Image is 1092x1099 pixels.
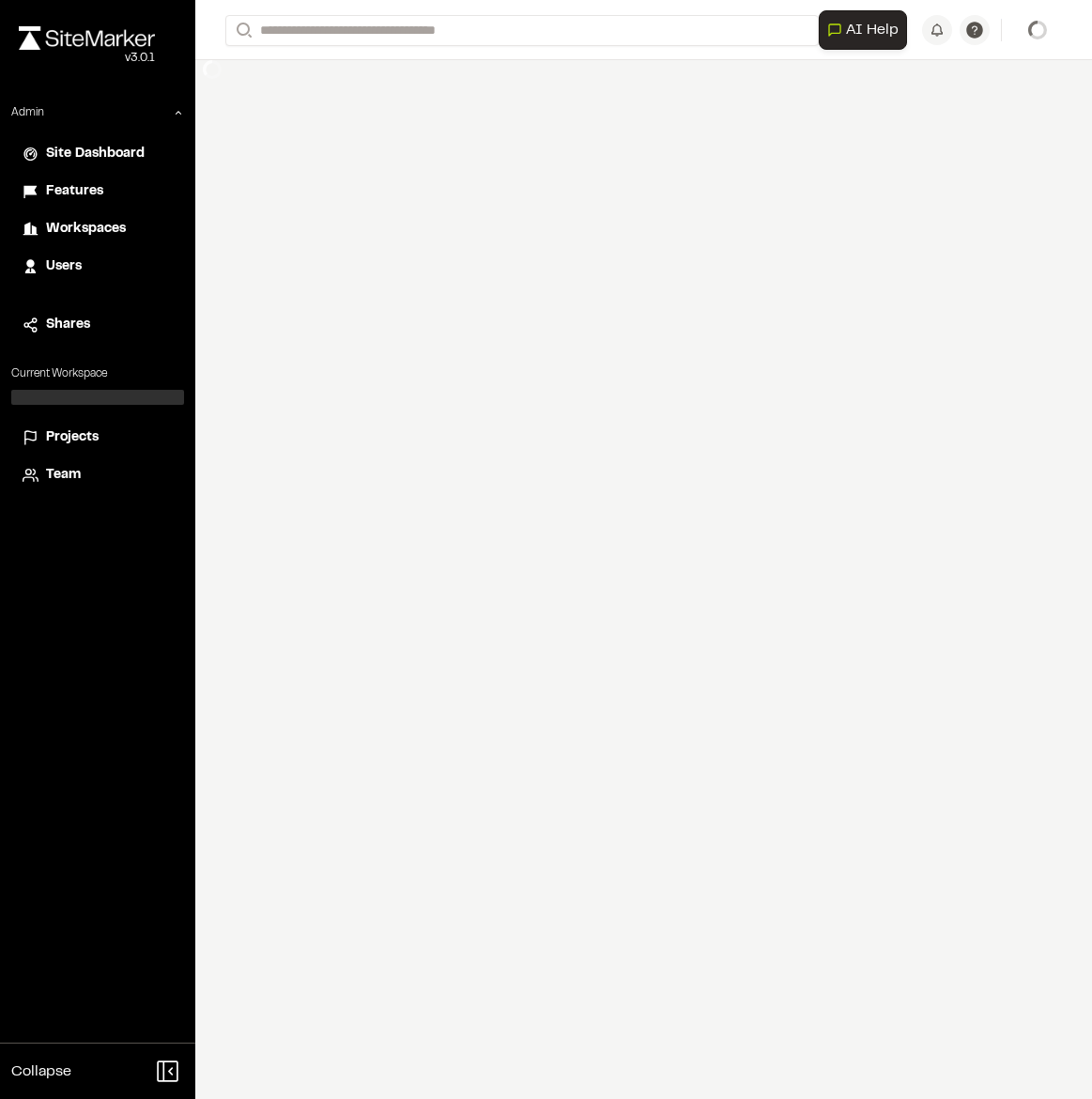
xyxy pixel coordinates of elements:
p: Current Workspace [11,365,184,382]
a: Features [23,181,173,202]
span: Projects [46,427,99,448]
div: Open AI Assistant [819,10,915,50]
a: Site Dashboard [23,144,173,164]
a: Users [23,256,173,277]
span: AI Help [846,19,899,41]
span: Shares [46,315,90,335]
span: Site Dashboard [46,144,145,164]
p: Admin [11,104,44,121]
img: rebrand.png [19,26,155,50]
span: Features [46,181,103,202]
button: Open AI Assistant [819,10,907,50]
span: Collapse [11,1060,71,1083]
a: Workspaces [23,219,173,240]
div: Oh geez...please don't... [19,50,155,67]
button: Search [225,15,259,46]
span: Team [46,465,81,486]
span: Workspaces [46,219,126,240]
a: Projects [23,427,173,448]
a: Shares [23,315,173,335]
a: Team [23,465,173,486]
span: Users [46,256,82,277]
